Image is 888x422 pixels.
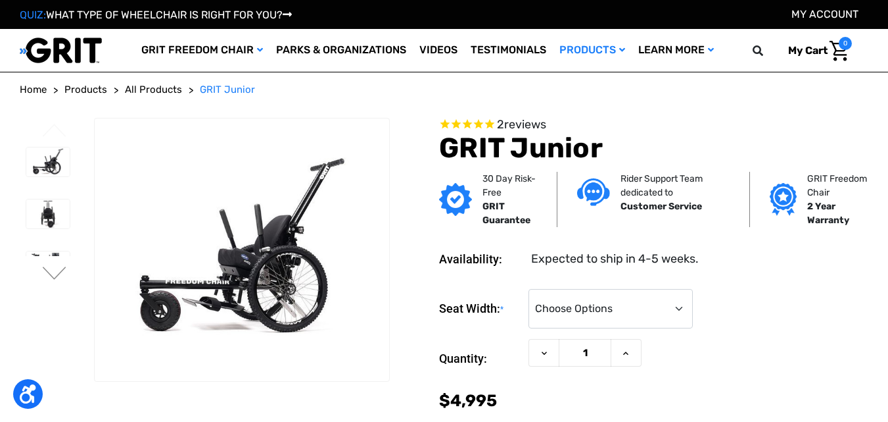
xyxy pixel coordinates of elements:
[20,82,868,97] nav: Breadcrumb
[770,183,797,216] img: Grit freedom
[26,251,70,280] img: GRIT Junior: disassembled child-specific GRIT Freedom Chair model with seatback, push handles, fo...
[439,183,472,216] img: GRIT Guarantee
[41,124,68,140] button: Go to slide 3 of 3
[759,37,778,65] input: Search
[830,41,849,61] img: Cart
[125,84,182,95] span: All Products
[778,37,852,65] a: Cart with 0 items
[620,172,730,199] p: Rider Support Team dedicated to
[788,44,828,57] span: My Cart
[95,151,389,348] img: GRIT Junior: GRIT Freedom Chair all terrain wheelchair engineered specifically for kids
[791,8,858,20] a: Account
[20,82,47,97] a: Home
[807,172,873,199] p: GRIT Freedom Chair
[20,9,46,21] span: QUIZ:
[269,29,413,72] a: Parks & Organizations
[20,9,292,21] a: QUIZ:WHAT TYPE OF WHEELCHAIR IS RIGHT FOR YOU?
[125,82,182,97] a: All Products
[439,391,497,410] span: $4,995
[504,117,546,132] span: reviews
[64,84,107,95] span: Products
[482,201,530,226] strong: GRIT Guarantee
[439,132,868,165] h1: GRIT Junior
[439,250,522,268] dt: Availability:
[820,337,882,399] iframe: Tidio Chat
[200,82,255,97] a: GRIT Junior
[413,29,464,72] a: Videos
[553,29,632,72] a: Products
[20,37,102,64] img: GRIT All-Terrain Wheelchair and Mobility Equipment
[620,201,702,212] strong: Customer Service
[839,37,852,50] span: 0
[531,250,699,268] dd: Expected to ship in 4-5 weeks.
[577,178,610,205] img: Customer service
[497,117,546,132] span: 2 reviews
[20,84,47,95] span: Home
[439,339,522,379] label: Quantity:
[135,29,269,72] a: GRIT Freedom Chair
[464,29,553,72] a: Testimonials
[64,82,107,97] a: Products
[26,147,70,176] img: GRIT Junior: GRIT Freedom Chair all terrain wheelchair engineered specifically for kids
[41,267,68,282] button: Go to slide 2 of 3
[200,84,255,95] span: GRIT Junior
[439,118,868,132] span: Rated 5.0 out of 5 stars 2 reviews
[439,289,522,329] label: Seat Width:
[26,199,70,228] img: GRIT Junior: front view of kid-sized model of GRIT Freedom Chair all terrain wheelchair
[632,29,720,72] a: Learn More
[807,201,849,226] strong: 2 Year Warranty
[482,172,537,199] p: 30 Day Risk-Free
